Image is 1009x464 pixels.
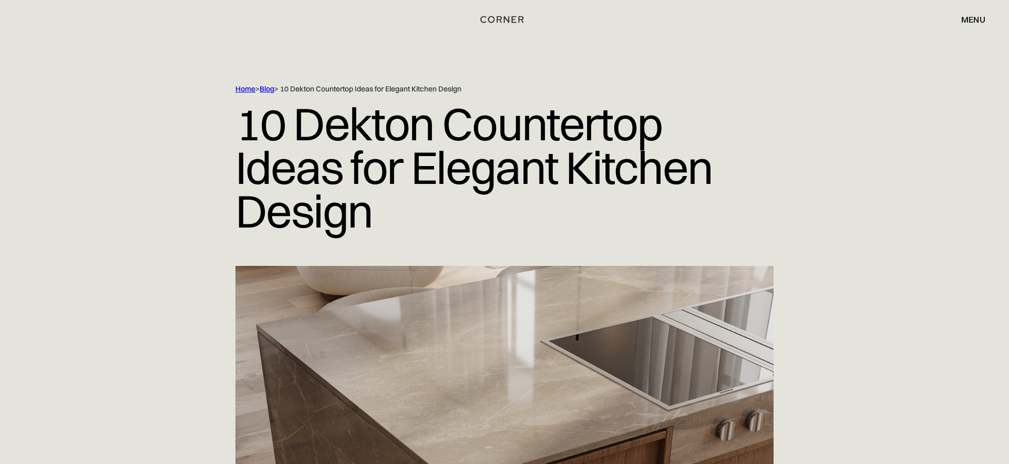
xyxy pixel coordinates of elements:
[961,15,985,24] div: menu
[260,84,274,94] a: Blog
[951,11,985,28] div: menu
[235,94,774,241] h1: 10 Dekton Countertop Ideas for Elegant Kitchen Design
[235,84,255,94] a: Home
[470,13,539,26] a: home
[235,84,729,94] div: > > 10 Dekton Countertop Ideas for Elegant Kitchen Design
